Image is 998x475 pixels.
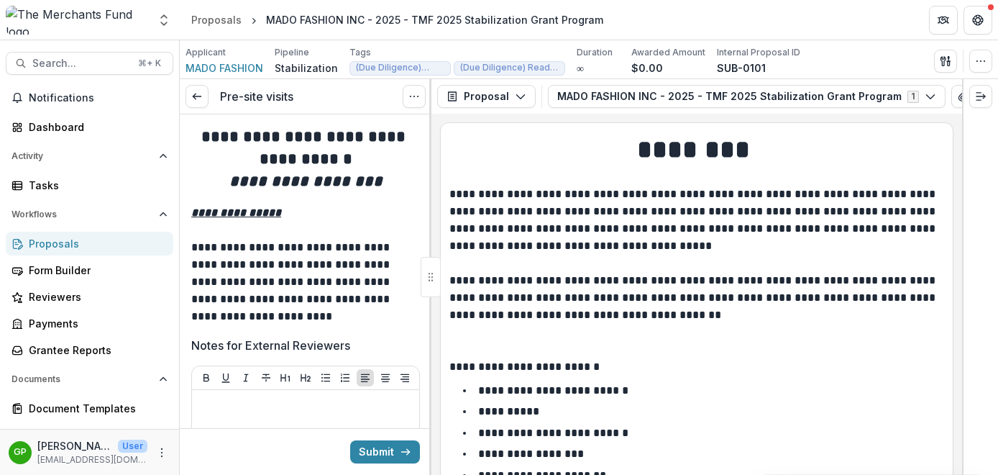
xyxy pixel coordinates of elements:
[631,60,663,76] p: $0.00
[6,203,173,226] button: Open Workflows
[154,6,174,35] button: Open entity switcher
[12,209,153,220] span: Workflows
[437,85,536,108] button: Proposal
[29,236,162,251] div: Proposals
[29,92,168,104] span: Notifications
[29,343,162,358] div: Grantee Reports
[577,60,584,76] p: ∞
[14,448,27,457] div: George Pitsakis
[186,46,226,59] p: Applicant
[317,369,334,386] button: Bullet List
[929,6,958,35] button: Partners
[631,46,705,59] p: Awarded Amount
[186,9,247,30] a: Proposals
[577,46,613,59] p: Duration
[6,6,148,35] img: The Merchants Fund logo
[396,369,413,386] button: Align Right
[337,369,354,386] button: Ordered List
[6,173,173,197] a: Tasks
[275,46,309,59] p: Pipeline
[191,337,350,354] p: Notes for External Reviewers
[29,263,162,278] div: Form Builder
[6,397,173,420] a: Document Templates
[118,440,147,453] p: User
[277,369,294,386] button: Heading 1
[153,444,170,461] button: More
[403,85,426,108] button: Options
[6,426,173,449] button: Open Contacts
[6,86,173,109] button: Notifications
[357,369,374,386] button: Align Left
[266,12,603,27] div: MADO FASHION INC - 2025 - TMF 2025 Stabilization Grant Program
[969,85,992,108] button: Expand right
[29,289,162,304] div: Reviewers
[135,55,164,71] div: ⌘ + K
[237,369,255,386] button: Italicize
[350,440,420,463] button: Submit
[29,119,162,135] div: Dashboard
[217,369,234,386] button: Underline
[356,63,444,73] span: (Due Diligence) Follow Up Needed
[297,369,314,386] button: Heading 2
[186,60,263,76] a: MADO FASHION
[198,369,215,386] button: Bold
[37,438,112,453] p: [PERSON_NAME]
[191,12,242,27] div: Proposals
[220,90,293,104] h3: Pre-site visits
[37,453,147,466] p: [EMAIL_ADDRESS][DOMAIN_NAME]
[6,115,173,139] a: Dashboard
[717,60,766,76] p: SUB-0101
[32,58,129,70] span: Search...
[951,85,974,108] button: View Attached Files
[6,312,173,335] a: Payments
[275,60,338,76] p: Stabilization
[29,178,162,193] div: Tasks
[349,46,371,59] p: Tags
[12,374,153,384] span: Documents
[6,52,173,75] button: Search...
[963,6,992,35] button: Get Help
[6,285,173,309] a: Reviewers
[6,232,173,255] a: Proposals
[548,85,946,108] button: MADO FASHION INC - 2025 - TMF 2025 Stabilization Grant Program1
[12,151,153,161] span: Activity
[6,145,173,168] button: Open Activity
[6,368,173,391] button: Open Documents
[257,369,275,386] button: Strike
[29,316,162,331] div: Payments
[377,369,394,386] button: Align Center
[6,258,173,282] a: Form Builder
[29,401,162,416] div: Document Templates
[6,338,173,362] a: Grantee Reports
[717,46,800,59] p: Internal Proposal ID
[186,9,609,30] nav: breadcrumb
[460,63,559,73] span: (Due Diligence) Ready for Assignment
